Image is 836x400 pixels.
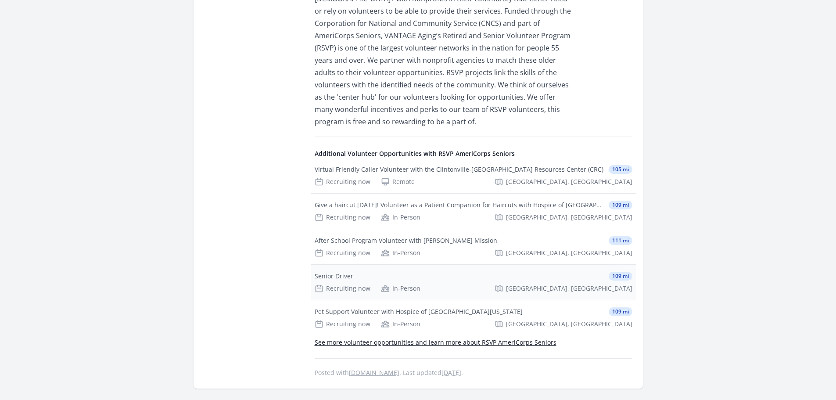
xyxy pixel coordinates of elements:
div: After School Program Volunteer with [PERSON_NAME] Mission [315,236,497,245]
span: [GEOGRAPHIC_DATA], [GEOGRAPHIC_DATA] [506,320,632,328]
div: Recruiting now [315,213,370,222]
a: Senior Driver 109 mi Recruiting now In-Person [GEOGRAPHIC_DATA], [GEOGRAPHIC_DATA] [311,265,636,300]
div: In-Person [381,213,420,222]
a: After School Program Volunteer with [PERSON_NAME] Mission 111 mi Recruiting now In-Person [GEOGRA... [311,229,636,264]
div: In-Person [381,284,420,293]
span: 109 mi [609,272,632,281]
div: Remote [381,177,415,186]
span: [GEOGRAPHIC_DATA], [GEOGRAPHIC_DATA] [506,213,632,222]
span: [GEOGRAPHIC_DATA], [GEOGRAPHIC_DATA] [506,249,632,257]
div: Pet Support Volunteer with Hospice of [GEOGRAPHIC_DATA][US_STATE] [315,307,523,316]
span: 109 mi [609,201,632,209]
div: Senior Driver [315,272,353,281]
a: [DOMAIN_NAME] [349,368,399,377]
div: Recruiting now [315,177,370,186]
p: Posted with . Last updated . [315,369,632,376]
div: Virtual Friendly Caller Volunteer with the Clintonville-[GEOGRAPHIC_DATA] Resources Center (CRC) [315,165,603,174]
div: Recruiting now [315,320,370,328]
a: Virtual Friendly Caller Volunteer with the Clintonville-[GEOGRAPHIC_DATA] Resources Center (CRC) ... [311,158,636,193]
div: In-Person [381,320,420,328]
a: Give a haircut [DATE]! Volunteer as a Patient Companion for Haircuts with Hospice of [GEOGRAPHIC_... [311,194,636,229]
div: In-Person [381,249,420,257]
span: 109 mi [609,307,632,316]
div: Recruiting now [315,284,370,293]
span: 111 mi [609,236,632,245]
a: See more volunteer opportunities and learn more about RSVP AmeriCorps Seniors [315,338,556,346]
abbr: Tue, Sep 9, 2025 3:50 PM [441,368,461,377]
span: [GEOGRAPHIC_DATA], [GEOGRAPHIC_DATA] [506,284,632,293]
div: Give a haircut [DATE]! Volunteer as a Patient Companion for Haircuts with Hospice of [GEOGRAPHIC_... [315,201,605,209]
span: 105 mi [609,165,632,174]
span: [GEOGRAPHIC_DATA], [GEOGRAPHIC_DATA] [506,177,632,186]
div: Recruiting now [315,249,370,257]
h4: Additional Volunteer Opportunities with RSVP AmeriCorps Seniors [315,149,632,158]
a: Pet Support Volunteer with Hospice of [GEOGRAPHIC_DATA][US_STATE] 109 mi Recruiting now In-Person... [311,300,636,335]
